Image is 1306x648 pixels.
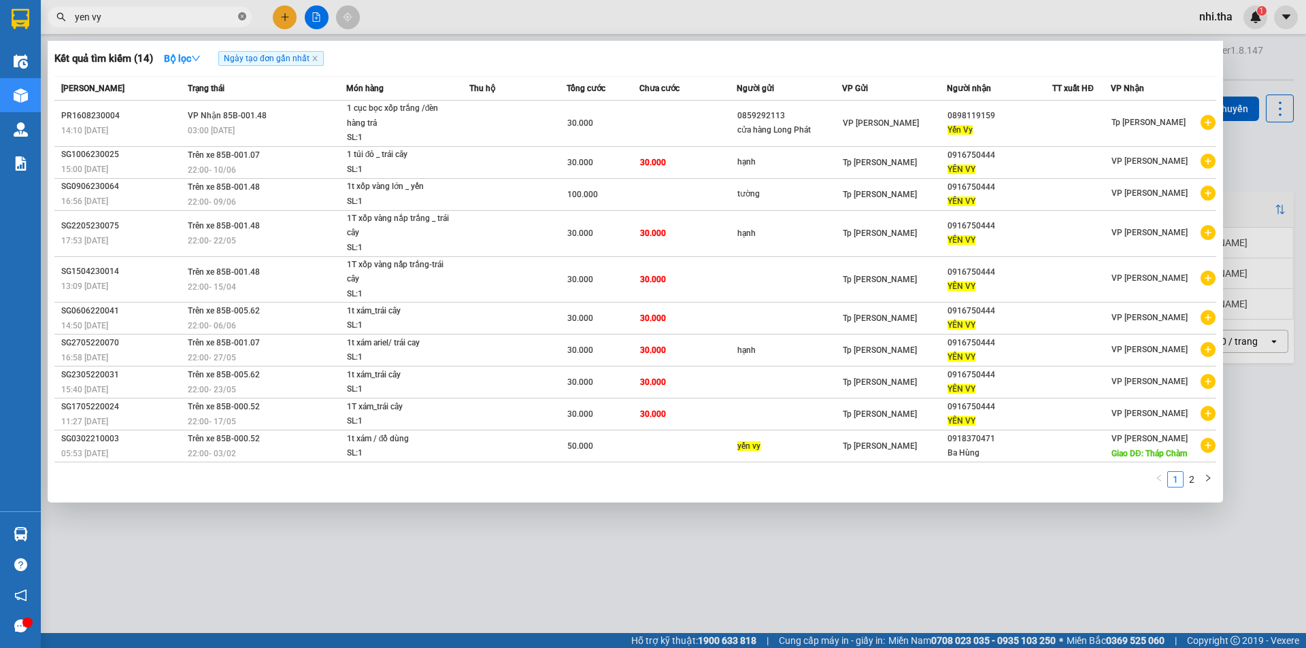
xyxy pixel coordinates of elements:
[948,320,975,330] span: YÊN VY
[61,368,184,382] div: SG2305220031
[188,165,236,175] span: 22:00 - 10/06
[188,150,260,160] span: Trên xe 85B-001.07
[1201,225,1216,240] span: plus-circle
[61,84,124,93] span: [PERSON_NAME]
[1111,228,1188,237] span: VP [PERSON_NAME]
[347,432,449,447] div: 1t xám / đồ dùng
[347,101,449,131] div: 1 cục bọc xốp trắng /đèn hàng trả
[948,336,1052,350] div: 0916750444
[188,338,260,347] span: Trên xe 85B-001.07
[14,122,28,137] img: warehouse-icon
[61,400,184,414] div: SG1705220024
[188,282,236,292] span: 22:00 - 15/04
[347,258,449,287] div: 1T xốp vàng nấp trắng-trái cây
[640,409,666,419] span: 30.000
[1204,474,1212,482] span: right
[1200,471,1216,488] button: right
[737,155,841,169] div: hạnh
[347,400,449,415] div: 1T xám_trái cây
[188,84,224,93] span: Trạng thái
[948,180,1052,194] div: 0916750444
[1201,186,1216,201] span: plus-circle
[61,304,184,318] div: SG0606220041
[567,313,593,323] span: 30.000
[12,9,29,29] img: logo-vxr
[1052,84,1094,93] span: TT xuất HĐ
[61,219,184,233] div: SG2205230075
[1111,118,1186,127] span: Tp [PERSON_NAME]
[640,158,666,167] span: 30.000
[1201,406,1216,421] span: plus-circle
[948,352,975,362] span: YÊN VY
[948,197,975,206] span: YÊN VY
[14,156,28,171] img: solution-icon
[188,417,236,426] span: 22:00 - 17/05
[61,197,108,206] span: 16:56 [DATE]
[61,321,108,330] span: 14:50 [DATE]
[948,148,1052,163] div: 0916750444
[567,275,593,284] span: 30.000
[188,236,236,245] span: 22:00 - 22/05
[640,313,666,323] span: 30.000
[188,221,260,231] span: Trên xe 85B-001.48
[153,48,212,69] button: Bộ lọcdown
[61,126,108,135] span: 14:10 [DATE]
[188,385,236,394] span: 22:00 - 23/05
[188,126,235,135] span: 03:00 [DATE]
[188,267,260,277] span: Trên xe 85B-001.48
[640,345,666,355] span: 30.000
[1201,438,1216,453] span: plus-circle
[61,165,108,174] span: 15:00 [DATE]
[188,402,260,411] span: Trên xe 85B-000.52
[1201,374,1216,389] span: plus-circle
[948,384,975,394] span: YÊN VY
[56,12,66,22] span: search
[347,148,449,163] div: 1 túi đỏ _ trái cây
[164,53,201,64] strong: Bộ lọc
[1111,156,1188,166] span: VP [PERSON_NAME]
[54,52,153,66] h3: Kết quả tìm kiếm ( 14 )
[1184,471,1200,488] li: 2
[61,265,184,279] div: SG1504230014
[737,84,774,93] span: Người gửi
[347,304,449,319] div: 1t xám_trái cây
[948,165,975,174] span: YÊN VY
[347,382,449,397] div: SL: 1
[347,131,449,146] div: SL: 1
[61,449,108,458] span: 05:53 [DATE]
[843,441,917,451] span: Tp [PERSON_NAME]
[948,235,975,245] span: YÊN VY
[61,336,184,350] div: SG2705220070
[948,400,1052,414] div: 0916750444
[61,417,108,426] span: 11:27 [DATE]
[1201,271,1216,286] span: plus-circle
[843,158,917,167] span: Tp [PERSON_NAME]
[188,434,260,443] span: Trên xe 85B-000.52
[843,345,917,355] span: Tp [PERSON_NAME]
[14,619,27,632] span: message
[312,55,318,62] span: close
[347,336,449,351] div: 1t xám ariel/ trái cay
[1201,310,1216,325] span: plus-circle
[1111,188,1188,198] span: VP [PERSON_NAME]
[948,416,975,426] span: YÊN VY
[948,446,1052,460] div: Ba Hùng
[948,125,973,135] span: Yến Vy
[14,54,28,69] img: warehouse-icon
[218,51,324,66] span: Ngày tạo đơn gần nhất
[347,414,449,429] div: SL: 1
[347,350,449,365] div: SL: 1
[238,12,246,20] span: close-circle
[639,84,680,93] span: Chưa cước
[238,11,246,24] span: close-circle
[188,353,236,362] span: 22:00 - 27/05
[1111,313,1188,322] span: VP [PERSON_NAME]
[1111,434,1188,443] span: VP [PERSON_NAME]
[75,10,235,24] input: Tìm tên, số ĐT hoặc mã đơn
[567,158,593,167] span: 30.000
[843,275,917,284] span: Tp [PERSON_NAME]
[567,345,593,355] span: 30.000
[737,123,841,137] div: cửa hàng Long Phát
[61,432,184,446] div: SG0302210003
[737,109,841,123] div: 0859292113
